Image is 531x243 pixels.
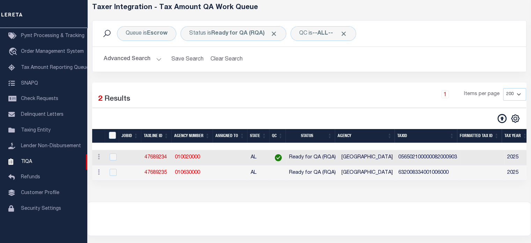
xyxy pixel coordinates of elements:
[175,155,200,160] a: 010020000
[248,150,270,165] td: AL
[441,91,449,98] a: 1
[104,52,162,66] button: Advanced Search
[340,30,347,37] span: Click to Remove
[98,95,102,103] span: 2
[312,31,333,36] b: --ALL--
[339,150,396,165] td: [GEOGRAPHIC_DATA]
[464,91,500,98] span: Items per page
[213,129,247,143] th: Assigned To: activate to sort column ascending
[289,170,336,175] span: Ready for QA (RQA)
[147,31,168,36] b: Escrow
[286,129,335,143] th: Status: activate to sort column ascending
[457,129,502,143] th: Formatted Tax ID: activate to sort column ascending
[394,129,457,143] th: TaxID: activate to sort column ascending
[21,65,89,70] span: Tax Amount Reporting Queue
[269,129,286,143] th: QC: activate to sort column ascending
[92,3,526,12] h5: Taxer Integration - Tax Amount QA Work Queue
[21,191,59,195] span: Customer Profile
[180,26,286,41] div: Status is
[208,52,246,66] button: Clear Search
[21,97,58,101] span: Check Requests
[396,150,460,165] td: 056502100000082000903
[21,175,40,180] span: Refunds
[171,129,213,143] th: Agency Number: activate to sort column ascending
[119,129,141,143] th: JobID: activate to sort column ascending
[290,26,356,41] div: QC is
[21,206,61,211] span: Security Settings
[21,34,84,38] span: Pymt Processing & Tracking
[21,112,64,117] span: Delinquent Letters
[21,81,38,86] span: SNAPQ
[275,154,282,161] img: check-icon-green.svg
[105,129,119,143] th: TaxID
[21,49,84,54] span: Order Management System
[175,170,200,175] a: 010630000
[8,48,20,57] i: travel_explore
[248,165,270,181] td: AL
[270,30,278,37] span: Click to Remove
[145,170,167,175] a: 47689235
[396,165,460,181] td: 632008334001006000
[502,129,530,143] th: Tax Year: activate to sort column ascending
[167,52,208,66] button: Save Search
[247,129,269,143] th: State: activate to sort column ascending
[21,128,51,133] span: Taxing Entity
[104,94,130,105] label: Results
[289,155,336,160] span: Ready for QA (RQA)
[211,31,278,36] b: Ready for QA (RQA)
[141,129,171,143] th: TaxLine ID: activate to sort column ascending
[117,26,176,41] div: Queue is
[335,129,394,143] th: Agency: activate to sort column ascending
[145,155,167,160] a: 47689234
[339,165,396,181] td: [GEOGRAPHIC_DATA]
[21,144,81,149] span: Lender Non-Disbursement
[21,159,32,164] span: TIQA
